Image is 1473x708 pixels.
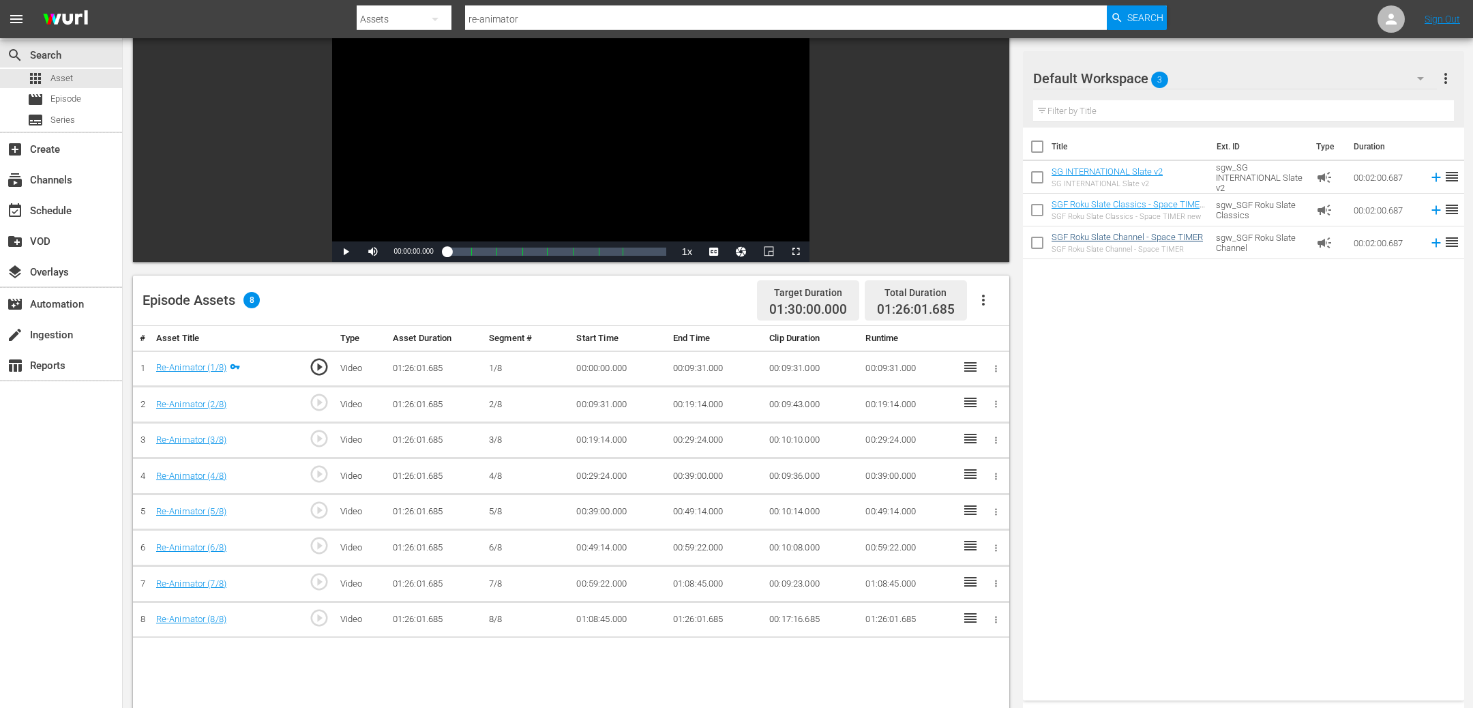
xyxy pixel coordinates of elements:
[1348,226,1423,259] td: 00:02:00.687
[1208,128,1307,166] th: Ext. ID
[309,428,329,449] span: play_circle_outline
[860,458,956,495] td: 00:39:00.000
[27,112,44,128] span: Series
[860,351,956,387] td: 00:09:31.000
[764,494,860,530] td: 00:10:14.000
[755,241,782,262] button: Picture-in-Picture
[1033,59,1437,98] div: Default Workspace
[1052,179,1163,188] div: SG INTERNATIONAL Slate v2
[1316,202,1333,218] span: Ad
[1348,161,1423,194] td: 00:02:00.687
[156,434,226,445] a: Re-Animator (3/8)
[764,602,860,638] td: 00:17:16.685
[7,296,23,312] span: Automation
[1052,166,1163,177] a: SG INTERNATIONAL Slate v2
[1127,5,1163,30] span: Search
[309,357,329,377] span: play_circle_outline
[860,602,956,638] td: 01:26:01.685
[387,566,483,602] td: 01:26:01.685
[1052,245,1203,254] div: SGF Roku Slate Channel - Space TIMER
[7,327,23,343] span: Ingestion
[782,241,809,262] button: Fullscreen
[668,326,764,351] th: End Time
[668,530,764,566] td: 00:59:22.000
[7,264,23,280] span: Overlays
[447,248,667,256] div: Progress Bar
[668,458,764,495] td: 00:39:00.000
[387,422,483,458] td: 01:26:01.685
[143,292,260,308] div: Episode Assets
[1210,161,1311,194] td: sgw_SG INTERNATIONAL Slate v2
[1052,199,1205,220] a: SGF Roku Slate Classics - Space TIMER new
[309,392,329,413] span: play_circle_outline
[483,422,571,458] td: 3/8
[1438,62,1454,95] button: more_vert
[1425,14,1460,25] a: Sign Out
[483,351,571,387] td: 1/8
[309,535,329,556] span: play_circle_outline
[764,351,860,387] td: 00:09:31.000
[50,113,75,127] span: Series
[668,494,764,530] td: 00:49:14.000
[7,141,23,158] span: Create
[571,458,667,495] td: 00:29:24.000
[7,233,23,250] span: VOD
[156,471,226,481] a: Re-Animator (4/8)
[309,608,329,628] span: play_circle_outline
[1210,226,1311,259] td: sgw_SGF Roku Slate Channel
[1151,65,1168,94] span: 3
[156,399,226,409] a: Re-Animator (2/8)
[860,494,956,530] td: 00:49:14.000
[335,351,387,387] td: Video
[393,248,433,255] span: 00:00:00.000
[50,72,73,85] span: Asset
[668,387,764,423] td: 00:19:14.000
[483,326,571,351] th: Segment #
[335,602,387,638] td: Video
[133,602,151,638] td: 8
[309,464,329,484] span: play_circle_outline
[7,47,23,63] span: Search
[700,241,728,262] button: Captions
[7,203,23,219] span: Schedule
[335,458,387,495] td: Video
[7,357,23,374] span: Reports
[571,326,667,351] th: Start Time
[769,283,847,302] div: Target Duration
[133,530,151,566] td: 6
[571,422,667,458] td: 00:19:14.000
[1429,235,1444,250] svg: Add to Episode
[27,70,44,87] span: Asset
[673,241,700,262] button: Playback Rate
[668,351,764,387] td: 00:09:31.000
[1308,128,1345,166] th: Type
[156,578,226,589] a: Re-Animator (7/8)
[764,422,860,458] td: 00:10:10.000
[133,387,151,423] td: 2
[387,351,483,387] td: 01:26:01.685
[335,387,387,423] td: Video
[860,387,956,423] td: 00:19:14.000
[764,530,860,566] td: 00:10:08.000
[571,351,667,387] td: 00:00:00.000
[860,326,956,351] th: Runtime
[877,301,955,317] span: 01:26:01.685
[156,362,226,372] a: Re-Animator (1/8)
[243,292,260,308] span: 8
[1444,168,1460,185] span: reorder
[571,387,667,423] td: 00:09:31.000
[764,566,860,602] td: 00:09:23.000
[1444,234,1460,250] span: reorder
[728,241,755,262] button: Jump To Time
[483,494,571,530] td: 5/8
[1210,194,1311,226] td: sgw_SGF Roku Slate Classics
[335,422,387,458] td: Video
[8,11,25,27] span: menu
[668,422,764,458] td: 00:29:24.000
[860,422,956,458] td: 00:29:24.000
[50,92,81,106] span: Episode
[133,566,151,602] td: 7
[1316,169,1333,186] span: Ad
[7,172,23,188] span: Channels
[309,500,329,520] span: play_circle_outline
